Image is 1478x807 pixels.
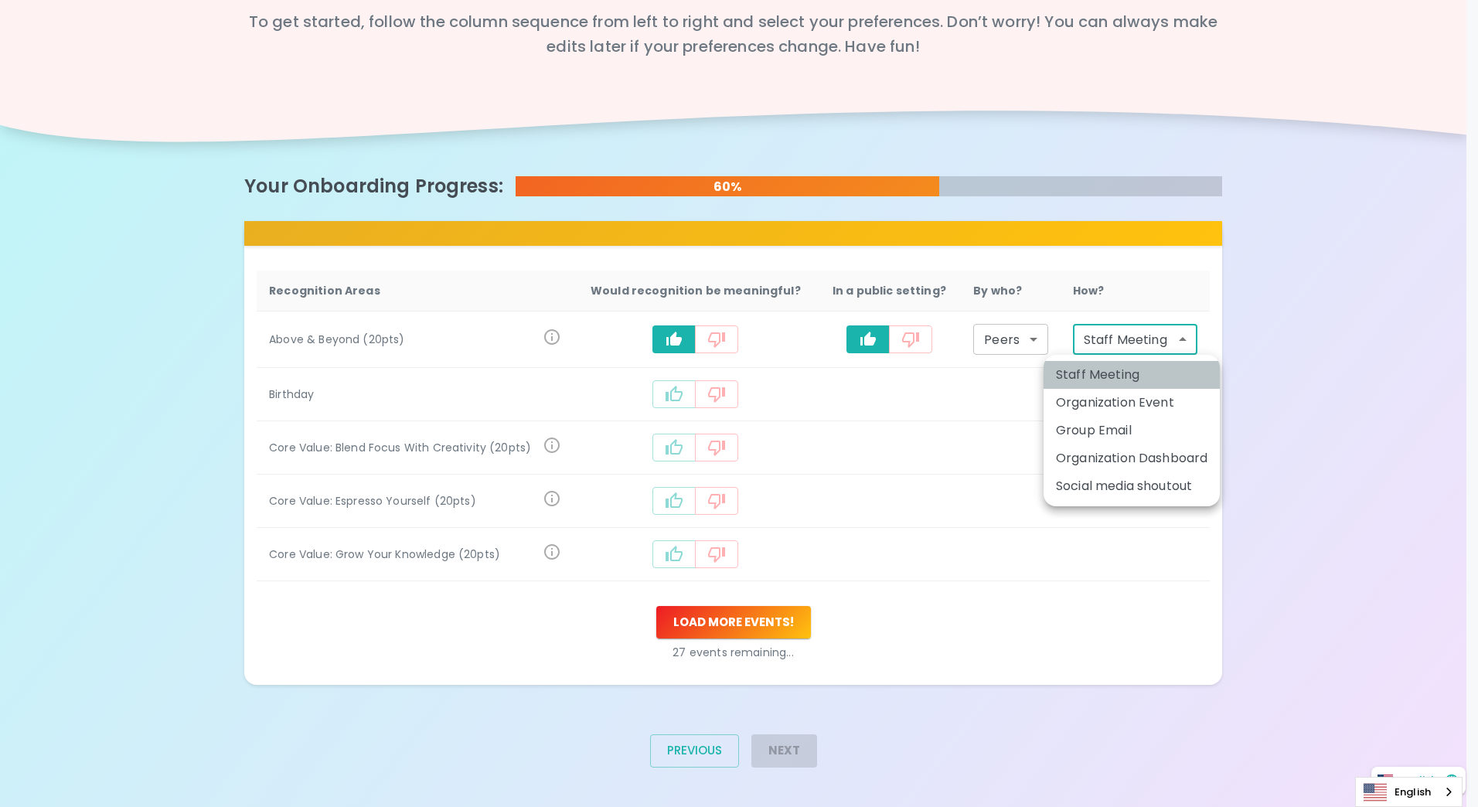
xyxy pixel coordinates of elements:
[1044,444,1220,472] li: Organization Dashboard
[1355,777,1463,807] div: Language
[1355,777,1463,807] aside: Language selected: English
[1044,472,1220,500] li: Social media shoutout
[1044,417,1220,444] li: Group Email
[1044,361,1220,389] li: Staff Meeting
[1044,389,1220,417] li: Organization Event
[1356,778,1462,806] a: English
